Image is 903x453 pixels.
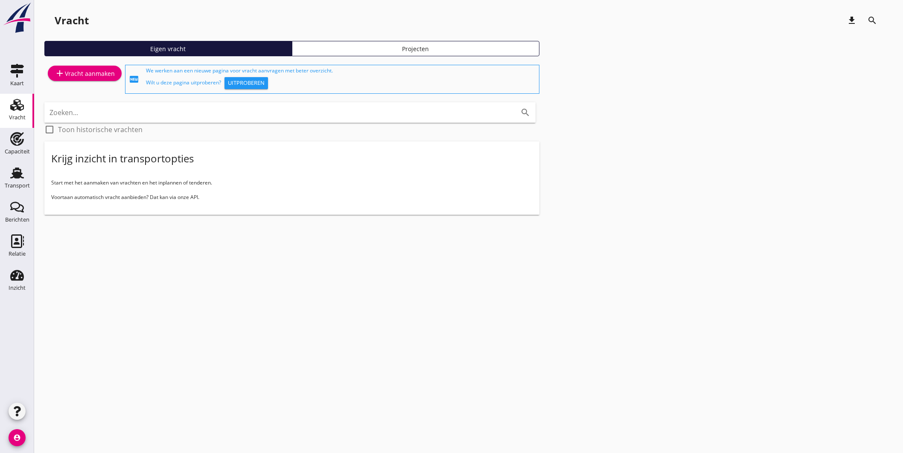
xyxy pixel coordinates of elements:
[48,66,122,81] a: Vracht aanmaken
[9,429,26,446] i: account_circle
[228,79,265,87] div: Uitproberen
[51,193,533,201] p: Voortaan automatisch vracht aanbieden? Dat kan via onze API.
[867,15,877,26] i: search
[146,67,536,92] div: We werken aan een nieuwe pagina voor vracht aanvragen met beter overzicht. Wilt u deze pagina uit...
[9,251,26,257] div: Relatie
[520,107,530,118] i: search
[5,149,30,154] div: Capaciteit
[58,125,143,134] label: Toon historische vrachten
[2,2,32,34] img: logo-small.a267ee39.svg
[847,15,857,26] i: download
[55,14,89,27] div: Vracht
[224,77,268,89] button: Uitproberen
[51,152,194,165] div: Krijg inzicht in transportopties
[55,68,65,78] i: add
[44,41,292,56] a: Eigen vracht
[48,44,288,53] div: Eigen vracht
[50,106,507,119] input: Zoeken...
[5,217,29,222] div: Berichten
[5,183,30,188] div: Transport
[292,41,539,56] a: Projecten
[129,74,139,84] i: fiber_new
[55,68,115,78] div: Vracht aanmaken
[296,44,536,53] div: Projecten
[9,115,26,120] div: Vracht
[9,285,26,291] div: Inzicht
[51,179,533,187] p: Start met het aanmaken van vrachten en het inplannen of tenderen.
[10,81,24,86] div: Kaart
